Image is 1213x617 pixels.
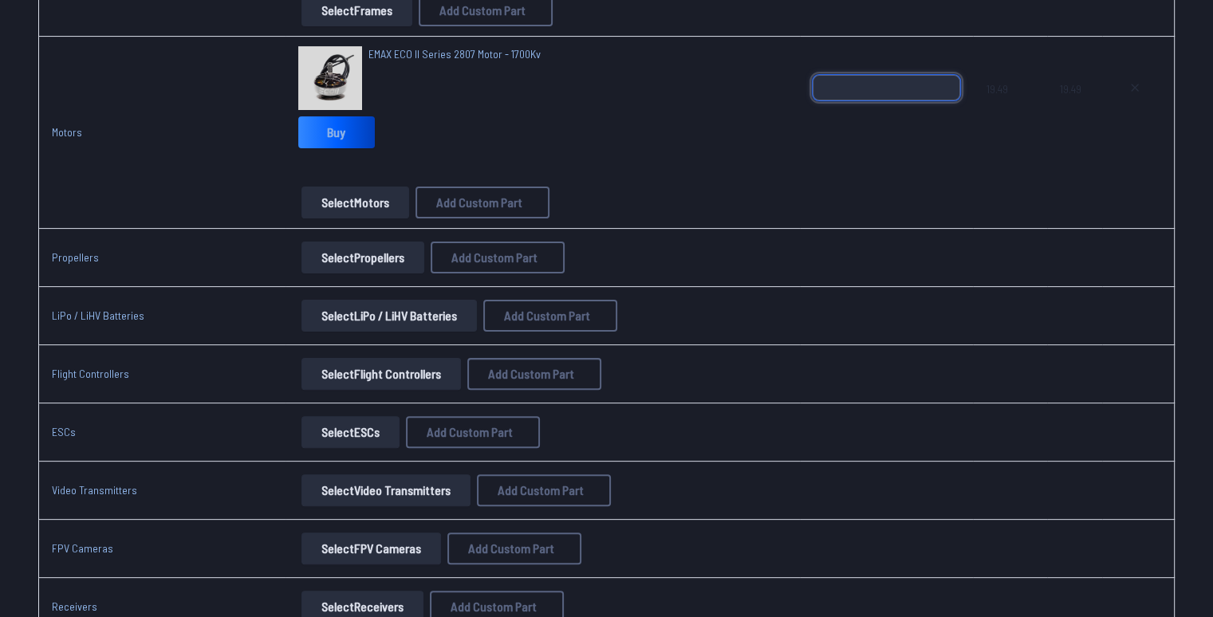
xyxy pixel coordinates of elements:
a: SelectMotors [298,187,412,218]
button: Add Custom Part [447,533,581,564]
button: SelectPropellers [301,242,424,273]
a: EMAX ECO II Series 2807 Motor - 1700Kv [368,46,541,62]
a: SelectLiPo / LiHV Batteries [298,300,480,332]
button: SelectESCs [301,416,400,448]
a: SelectFPV Cameras [298,533,444,564]
a: SelectVideo Transmitters [298,474,474,506]
span: Add Custom Part [498,484,584,497]
a: Buy [298,116,375,148]
img: image [298,46,362,110]
button: Add Custom Part [483,300,617,332]
button: Add Custom Part [467,358,601,390]
a: Propellers [52,250,99,264]
button: Add Custom Part [477,474,611,506]
button: Add Custom Part [406,416,540,448]
button: SelectFlight Controllers [301,358,461,390]
a: SelectESCs [298,416,403,448]
a: Motors [52,125,82,139]
button: SelectFPV Cameras [301,533,441,564]
span: Add Custom Part [451,251,538,264]
span: Add Custom Part [439,4,526,17]
span: 19.49 [1060,75,1089,151]
span: EMAX ECO II Series 2807 Motor - 1700Kv [368,47,541,61]
span: Add Custom Part [488,367,574,380]
a: FPV Cameras [52,541,113,555]
button: SelectLiPo / LiHV Batteries [301,300,477,332]
span: Add Custom Part [436,196,522,209]
span: Add Custom Part [427,426,513,438]
button: SelectMotors [301,187,409,218]
span: Add Custom Part [504,309,590,322]
button: Add Custom Part [415,187,549,218]
a: Video Transmitters [52,483,137,497]
button: Add Custom Part [431,242,565,273]
a: Receivers [52,599,97,613]
a: SelectFlight Controllers [298,358,464,390]
span: Add Custom Part [468,542,554,555]
a: ESCs [52,425,76,438]
a: LiPo / LiHV Batteries [52,308,144,322]
button: SelectVideo Transmitters [301,474,471,506]
span: 19.49 [986,75,1034,151]
a: SelectPropellers [298,242,427,273]
span: Add Custom Part [451,600,537,613]
a: Flight Controllers [52,367,129,380]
